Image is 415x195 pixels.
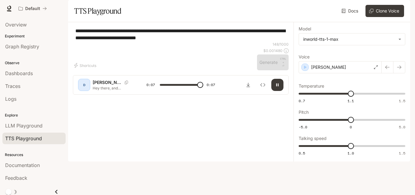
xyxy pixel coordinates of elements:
[350,124,352,130] span: 0
[299,124,307,130] span: -5.0
[257,79,269,91] button: Inspect
[340,5,361,17] a: Docs
[74,5,121,17] h1: TTS Playground
[299,136,327,141] p: Talking speed
[299,110,309,114] p: Pitch
[263,48,283,53] p: $ 0.001480
[399,124,405,130] span: 5.0
[365,5,404,17] button: Clone Voice
[348,151,354,156] span: 1.0
[303,36,395,42] div: inworld-tts-1-max
[299,27,311,31] p: Model
[25,6,40,11] p: Default
[299,151,305,156] span: 0.5
[299,98,305,103] span: 0.7
[273,42,289,47] p: 148 / 1000
[311,64,346,70] p: [PERSON_NAME]
[207,82,215,88] span: 0:07
[299,33,405,45] div: inworld-tts-1-max
[146,82,155,88] span: 0:07
[122,81,131,84] button: Copy Voice ID
[299,84,324,88] p: Temperature
[399,98,405,103] span: 1.5
[399,151,405,156] span: 1.5
[16,2,50,15] button: All workspaces
[73,61,99,70] button: Shortcuts
[79,80,89,90] div: D
[93,85,132,91] p: Hey there, and welcome back to the show! We've got a fascinating episode lined up [DATE], includi...
[299,55,310,59] p: Voice
[242,79,254,91] button: Download audio
[348,98,354,103] span: 1.1
[93,79,122,85] p: [PERSON_NAME]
